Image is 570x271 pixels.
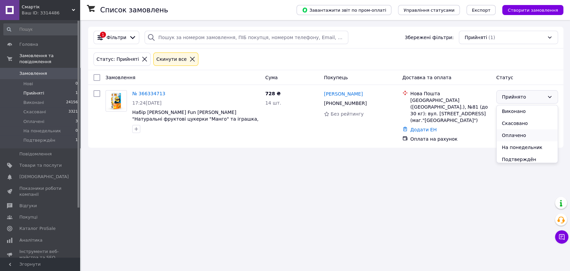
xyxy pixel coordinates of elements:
[497,153,558,165] li: Подтверждён
[402,75,451,80] span: Доставка та оплата
[331,111,364,117] span: Без рейтингу
[68,109,78,115] span: 3321
[75,90,78,96] span: 1
[410,90,491,97] div: Нова Пошта
[489,35,495,40] span: (1)
[132,91,165,96] a: № 366334713
[23,137,55,143] span: Подтверждён
[555,230,568,244] button: Чат з покупцем
[297,5,391,15] button: Завантажити звіт по пром-оплаті
[23,81,33,87] span: Нові
[19,162,62,168] span: Товари та послуги
[19,41,38,47] span: Головна
[22,10,80,16] div: Ваш ID: 3314486
[132,100,162,106] span: 17:24[DATE]
[324,91,363,97] a: [PERSON_NAME]
[75,119,78,125] span: 3
[145,31,348,44] input: Пошук за номером замовлення, ПІБ покупця, номером телефону, Email, номером накладної
[508,8,558,13] span: Створити замовлення
[323,99,368,108] div: [PHONE_NUMBER]
[502,5,563,15] button: Створити замовлення
[106,75,135,80] span: Замовлення
[496,75,513,80] span: Статус
[75,128,78,134] span: 0
[19,174,69,180] span: [DEMOGRAPHIC_DATA]
[324,75,348,80] span: Покупець
[19,214,37,220] span: Покупці
[466,5,496,15] button: Експорт
[75,81,78,87] span: 0
[497,129,558,141] li: Оплачено
[106,91,127,111] img: Фото товару
[496,7,563,12] a: Створити замовлення
[398,5,460,15] button: Управління статусами
[410,136,491,142] div: Оплата на рахунок
[464,34,487,41] span: Прийняті
[19,226,55,232] span: Каталог ProSale
[100,6,168,14] h1: Список замовлень
[23,128,61,134] span: На понедельник
[66,100,78,106] span: 24156
[23,100,44,106] span: Виконані
[403,8,454,13] span: Управління статусами
[107,34,126,41] span: Фільтри
[155,55,188,63] div: Cкинути все
[19,237,42,243] span: Аналітика
[23,90,44,96] span: Прийняті
[405,34,453,41] span: Збережені фільтри:
[19,71,47,77] span: Замовлення
[19,53,80,65] span: Замовлення та повідомлення
[410,97,491,124] div: [GEOGRAPHIC_DATA] ([GEOGRAPHIC_DATA].), №81 (до 30 кг): вул. [STREET_ADDRESS] (маг."[GEOGRAPHIC_D...
[95,55,140,63] div: Статус: Прийняті
[497,105,558,117] li: Виконано
[106,90,127,112] a: Фото товару
[19,151,52,157] span: Повідомлення
[132,110,258,128] a: Набір [PERSON_NAME] Fun [PERSON_NAME] "Натуральні фруктові цукерки "Манго" та іграшка, 20г
[22,4,72,10] span: Смартік
[497,141,558,153] li: На понедельник
[502,93,544,101] div: Прийнято
[265,100,281,106] span: 14 шт.
[75,137,78,143] span: 1
[497,117,558,129] li: Скасовано
[265,75,277,80] span: Cума
[23,119,44,125] span: Оплачені
[19,249,62,261] span: Інструменти веб-майстра та SEO
[472,8,491,13] span: Експорт
[302,7,386,13] span: Завантажити звіт по пром-оплаті
[19,203,37,209] span: Відгуки
[19,185,62,197] span: Показники роботи компанії
[410,127,437,132] a: Додати ЕН
[3,23,78,35] input: Пошук
[23,109,46,115] span: Скасовані
[265,91,280,96] span: 728 ₴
